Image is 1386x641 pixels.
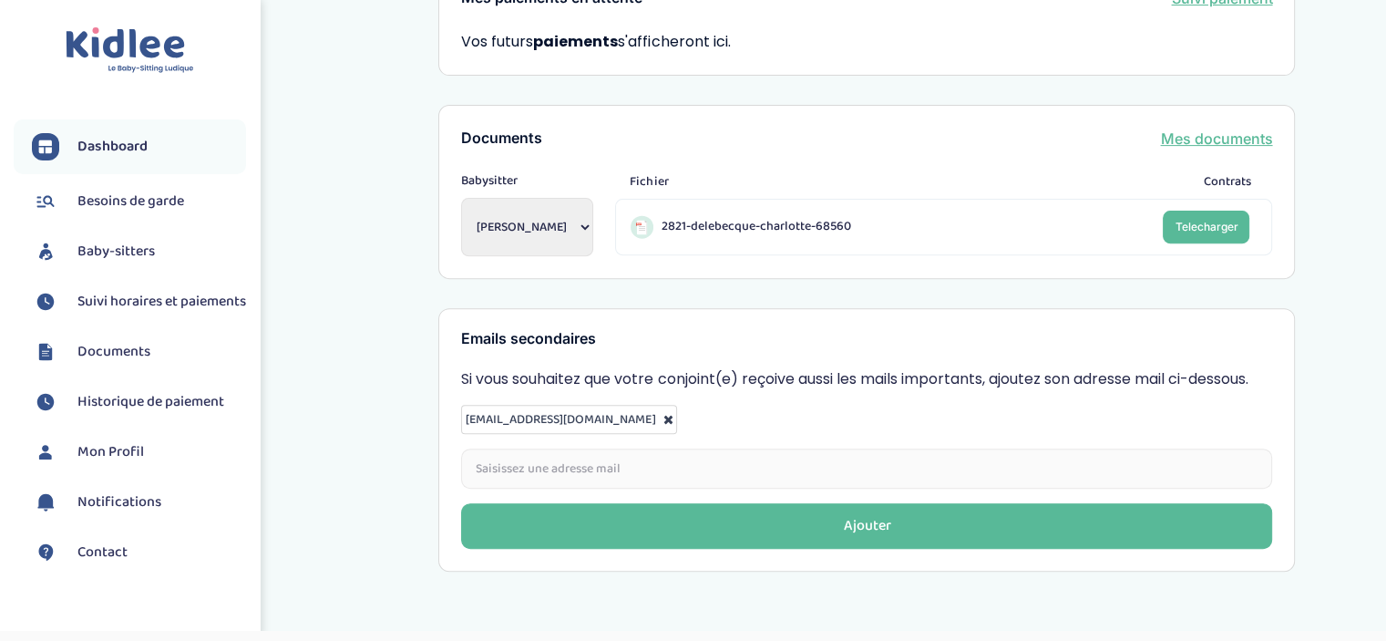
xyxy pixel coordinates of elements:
[461,331,1272,347] h3: Emails secondaires
[661,217,850,236] span: 2821-delebecque-charlotte-68560
[461,503,1272,549] button: Ajouter
[32,439,59,466] img: profil.svg
[843,516,890,537] div: Ajouter
[77,542,128,563] span: Contact
[533,31,618,52] strong: paiements
[32,133,59,160] img: dashboard.svg
[32,388,246,416] a: Historique de paiement
[32,388,59,416] img: suivihoraire.svg
[66,27,194,74] img: logo.svg
[77,291,246,313] span: Suivi horaires et paiements
[32,439,246,466] a: Mon Profil
[461,449,1272,489] input: Saisissez une adresse mail
[32,539,59,566] img: contact.svg
[32,188,246,215] a: Besoins de garde
[32,188,59,215] img: besoin.svg
[77,391,224,413] span: Historique de paiement
[32,238,246,265] a: Baby-sitters
[630,172,668,191] span: Fichier
[32,288,246,315] a: Suivi horaires et paiements
[461,31,730,52] span: Vos futurs s'afficheront ici.
[32,338,59,366] img: documents.svg
[461,368,1272,390] p: Si vous souhaitez que votre conjoint(e) reçoive aussi les mails importants, ajoutez son adresse m...
[461,171,593,191] span: Babysitter
[32,489,59,516] img: notification.svg
[32,133,246,160] a: Dashboard
[32,539,246,566] a: Contact
[77,441,144,463] span: Mon Profil
[461,130,542,147] h3: Documents
[1163,211,1249,243] a: Telecharger
[32,489,246,516] a: Notifications
[77,191,184,212] span: Besoins de garde
[77,136,148,158] span: Dashboard
[77,491,161,513] span: Notifications
[77,241,155,263] span: Baby-sitters
[1175,220,1237,233] span: Telecharger
[1203,172,1250,191] span: Contrats
[466,409,655,429] span: [EMAIL_ADDRESS][DOMAIN_NAME]
[77,341,150,363] span: Documents
[32,288,59,315] img: suivihoraire.svg
[32,338,246,366] a: Documents
[32,238,59,265] img: babysitters.svg
[1160,128,1272,150] a: Mes documents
